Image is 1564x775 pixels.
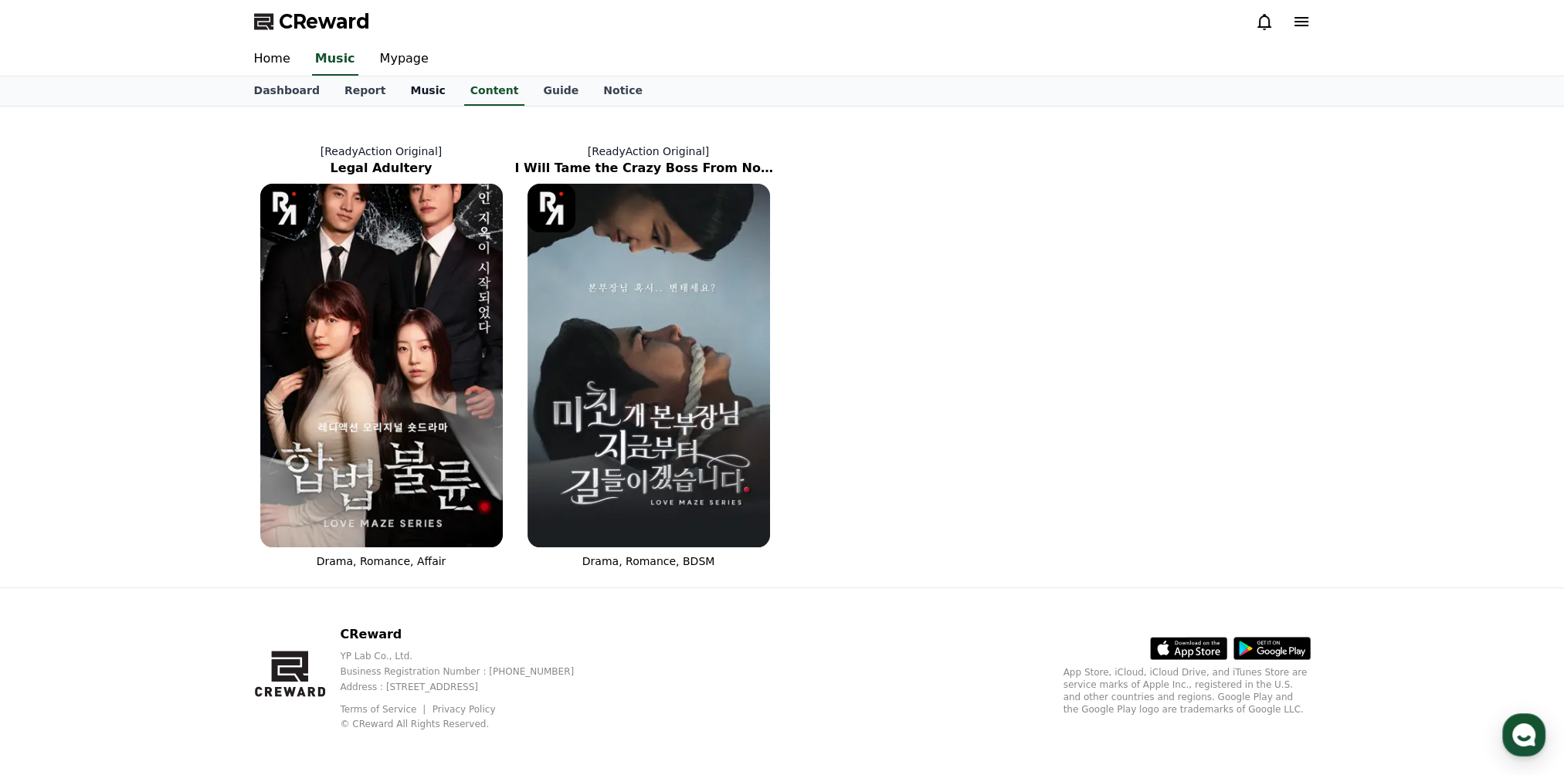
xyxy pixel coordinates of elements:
[229,513,266,525] span: Settings
[242,76,332,106] a: Dashboard
[242,43,303,76] a: Home
[591,76,655,106] a: Notice
[128,513,174,526] span: Messages
[254,9,370,34] a: CReward
[515,159,782,178] h2: I Will Tame the Crazy Boss From Now On
[5,489,102,528] a: Home
[528,184,770,547] img: I Will Tame the Crazy Boss From Now On
[340,625,599,644] p: CReward
[199,489,297,528] a: Settings
[340,665,599,678] p: Business Registration Number : [PHONE_NUMBER]
[102,489,199,528] a: Messages
[248,159,515,178] h2: Legal Adultery
[528,184,576,232] img: [object Object] Logo
[340,681,599,693] p: Address : [STREET_ADDRESS]
[340,650,599,662] p: YP Lab Co., Ltd.
[260,184,309,232] img: [object Object] Logo
[515,144,782,159] p: [ReadyAction Original]
[340,704,428,715] a: Terms of Service
[433,704,496,715] a: Privacy Policy
[515,131,782,581] a: [ReadyAction Original] I Will Tame the Crazy Boss From Now On I Will Tame the Crazy Boss From Now...
[248,131,515,581] a: [ReadyAction Original] Legal Adultery Legal Adultery [object Object] Logo Drama, Romance, Affair
[332,76,399,106] a: Report
[260,184,503,547] img: Legal Adultery
[464,76,525,106] a: Content
[398,76,457,106] a: Music
[317,555,446,567] span: Drama, Romance, Affair
[39,513,66,525] span: Home
[368,43,441,76] a: Mypage
[248,144,515,159] p: [ReadyAction Original]
[531,76,591,106] a: Guide
[582,555,715,567] span: Drama, Romance, BDSM
[1064,666,1311,716] p: App Store, iCloud, iCloud Drive, and iTunes Store are service marks of Apple Inc., registered in ...
[312,43,358,76] a: Music
[279,9,370,34] span: CReward
[340,718,599,730] p: © CReward All Rights Reserved.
